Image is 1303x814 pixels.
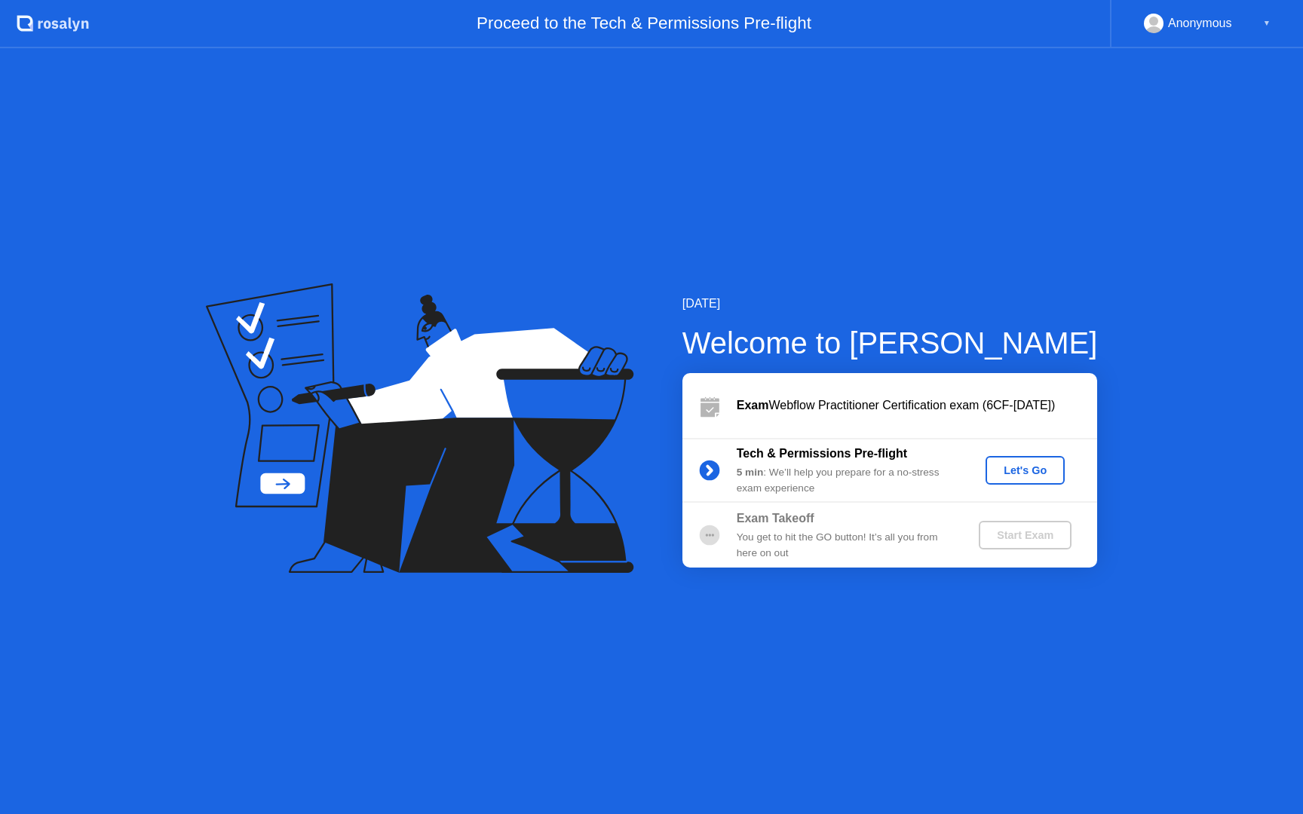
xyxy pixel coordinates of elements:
[979,521,1072,549] button: Start Exam
[737,465,954,496] div: : We’ll help you prepare for a no-stress exam experience
[986,456,1065,485] button: Let's Go
[737,512,814,525] b: Exam Takeoff
[737,396,1097,415] div: Webflow Practitioner Certification exam (6CF-[DATE])
[992,464,1059,476] div: Let's Go
[1168,14,1232,33] div: Anonymous
[985,529,1065,541] div: Start Exam
[682,295,1098,313] div: [DATE]
[737,530,954,561] div: You get to hit the GO button! It’s all you from here on out
[737,447,907,460] b: Tech & Permissions Pre-flight
[737,467,764,478] b: 5 min
[737,399,769,412] b: Exam
[682,320,1098,366] div: Welcome to [PERSON_NAME]
[1263,14,1271,33] div: ▼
